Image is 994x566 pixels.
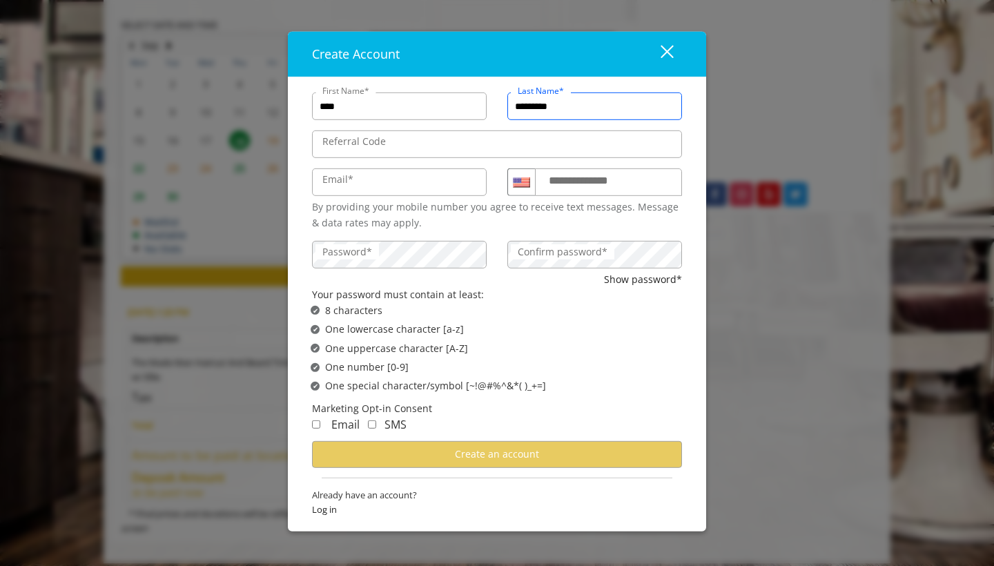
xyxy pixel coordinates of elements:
span: Create an account [455,447,539,460]
input: FirstName [312,92,487,120]
input: Receive Marketing Email [312,420,320,429]
button: Show password* [604,272,682,287]
label: Confirm password* [511,244,614,260]
span: Create Account [312,46,400,62]
span: Email [331,417,360,432]
label: Password* [315,244,379,260]
span: 8 characters [325,303,382,318]
span: ✔ [313,343,318,354]
div: By providing your mobile number you agree to receive text messages. Message & data rates may apply. [312,199,682,231]
span: One special character/symbol [~!@#%^&*( )_+=] [325,378,546,393]
input: Email [312,168,487,196]
button: Create an account [312,440,682,467]
span: ✔ [313,324,318,335]
span: Log in [312,502,682,516]
span: ✔ [313,305,318,316]
input: Receive Marketing SMS [368,420,376,429]
span: One number [0-9] [325,360,409,375]
div: Your password must contain at least: [312,287,682,302]
input: Password [312,241,487,269]
span: One uppercase character [A-Z] [325,340,468,355]
label: Last Name* [511,84,571,97]
label: Referral Code [315,134,393,149]
span: One lowercase character [a-z] [325,322,464,337]
input: ReferralCode [312,130,682,158]
div: Country [507,168,535,196]
label: First Name* [315,84,376,97]
span: SMS [384,417,407,432]
span: ✔ [313,380,318,391]
div: Marketing Opt-in Consent [312,401,682,416]
input: ConfirmPassword [507,241,682,269]
span: Already have an account? [312,488,682,502]
div: close dialog [645,43,672,64]
button: close dialog [635,40,682,68]
input: Lastname [507,92,682,120]
label: Email* [315,172,360,187]
span: ✔ [313,362,318,373]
